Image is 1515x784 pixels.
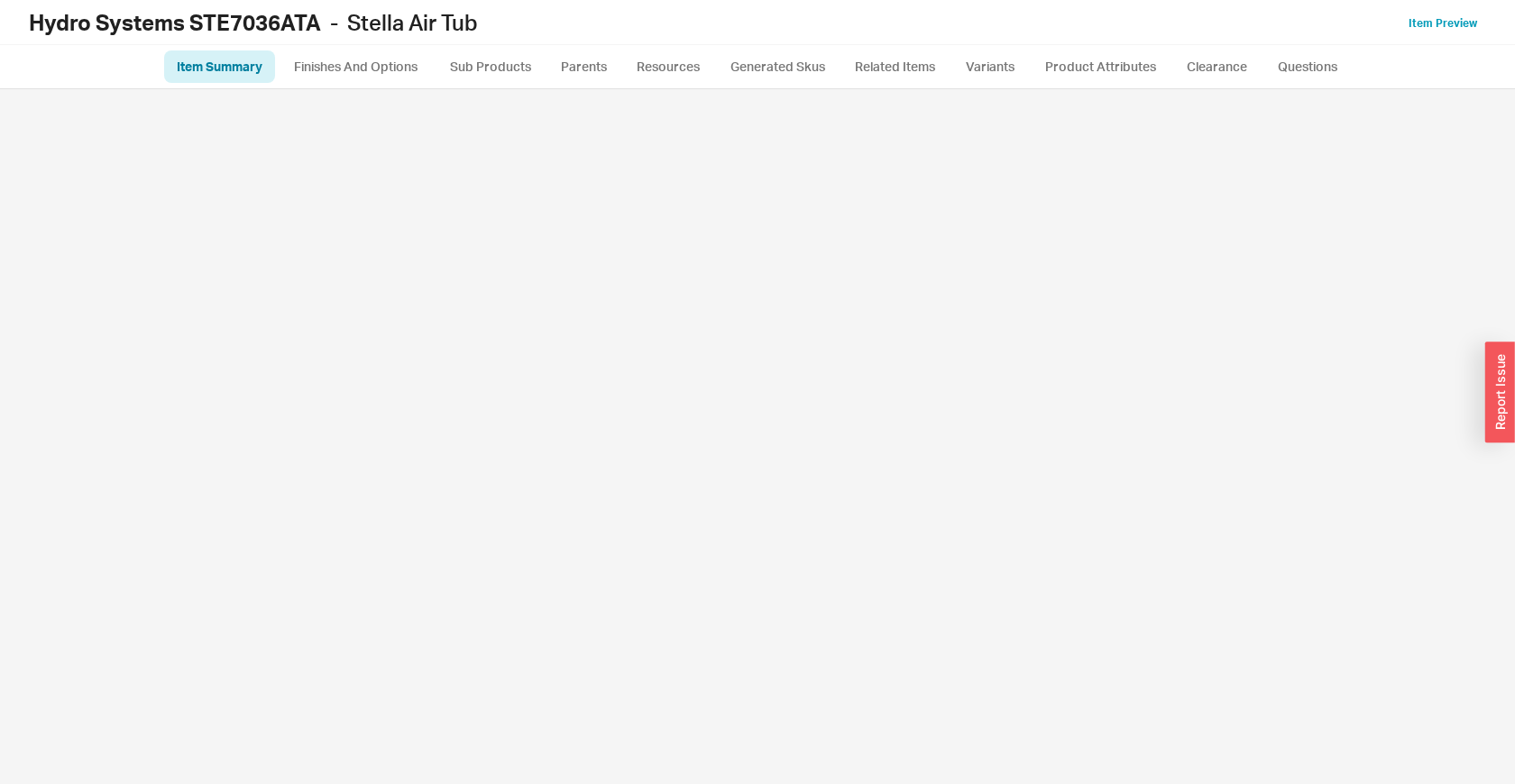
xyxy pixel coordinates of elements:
[1409,16,1477,30] a: Item Preview
[330,9,338,36] span: -
[1263,50,1351,83] a: Questions
[279,50,433,83] a: Finishes And Options
[1173,50,1260,83] a: Clearance
[29,9,321,36] b: Hydro Systems STE7036ATA
[164,50,275,83] a: Item Summary
[1032,50,1170,83] a: Product Attributes
[841,50,949,83] a: Related Items
[547,50,620,83] a: Parents
[717,50,838,83] a: Generated Skus
[952,50,1028,83] a: Variants
[623,50,713,83] a: Resources
[347,9,478,36] span: Stella Air Tub
[436,50,544,83] a: Sub Products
